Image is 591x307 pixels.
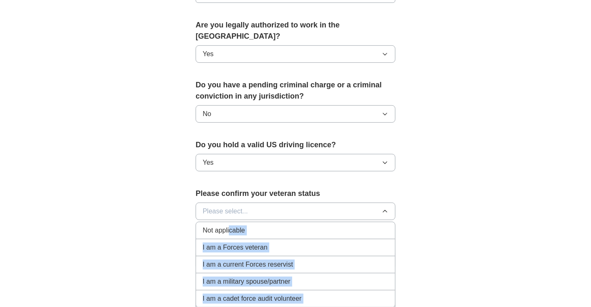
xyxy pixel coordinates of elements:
[196,79,395,102] label: Do you have a pending criminal charge or a criminal conviction in any jurisdiction?
[196,139,395,151] label: Do you hold a valid US driving licence?
[203,294,301,304] span: I am a cadet force audit volunteer
[196,45,395,63] button: Yes
[203,260,293,270] span: I am a current Forces reservist
[196,188,395,199] label: Please confirm your veteran status
[196,154,395,171] button: Yes
[203,109,211,119] span: No
[203,49,214,59] span: Yes
[196,105,395,123] button: No
[203,206,248,216] span: Please select...
[196,203,395,220] button: Please select...
[203,158,214,168] span: Yes
[196,20,395,42] label: Are you legally authorized to work in the [GEOGRAPHIC_DATA]?
[203,243,268,253] span: I am a Forces veteran
[203,225,245,235] span: Not applicable
[203,277,291,287] span: I am a military spouse/partner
